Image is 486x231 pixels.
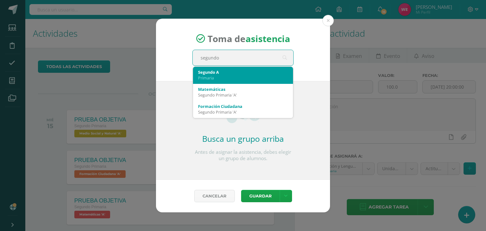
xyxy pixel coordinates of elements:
[198,75,288,81] div: Primaria
[198,69,288,75] div: Segundo A
[241,190,280,202] button: Guardar
[198,92,288,98] div: Segundo Primaria 'A'
[322,15,334,26] button: Close (Esc)
[198,86,288,92] div: Matemáticas
[198,103,288,109] div: Formación Ciudadana
[198,109,288,115] div: Segundo Primaria 'A'
[194,190,235,202] a: Cancelar
[192,133,294,144] h2: Busca un grupo arriba
[246,33,290,45] strong: asistencia
[193,50,293,66] input: Busca un grado o sección aquí...
[208,33,290,45] span: Toma de
[192,149,294,162] p: Antes de asignar la asistencia, debes elegir un grupo de alumnos.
